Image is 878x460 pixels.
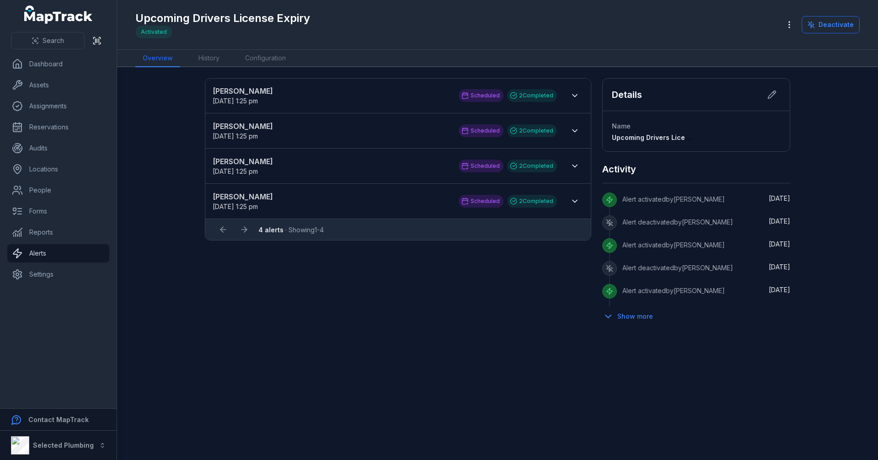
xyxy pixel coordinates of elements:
[602,307,659,326] button: Show more
[191,50,227,67] a: History
[24,5,93,24] a: MapTrack
[612,122,631,130] span: Name
[769,263,790,271] time: 8/18/2025, 2:30:53 PM
[602,163,636,176] h2: Activity
[7,181,109,199] a: People
[507,89,557,102] div: 2 Completed
[7,244,109,262] a: Alerts
[622,241,725,249] span: Alert activated by [PERSON_NAME]
[769,217,790,225] time: 8/21/2025, 8:18:14 AM
[507,160,557,172] div: 2 Completed
[213,167,258,175] span: [DATE] 1:25 pm
[213,97,258,105] span: [DATE] 1:25 pm
[135,11,310,26] h1: Upcoming Drivers License Expiry
[7,202,109,220] a: Forms
[213,132,258,140] time: 8/25/2025, 1:25:00 PM
[7,76,109,94] a: Assets
[7,118,109,136] a: Reservations
[769,263,790,271] span: [DATE]
[7,160,109,178] a: Locations
[622,264,733,272] span: Alert deactivated by [PERSON_NAME]
[769,194,790,202] span: [DATE]
[213,121,450,132] strong: [PERSON_NAME]
[28,416,89,423] strong: Contact MapTrack
[213,191,450,211] a: [PERSON_NAME][DATE] 1:25 pm
[802,16,860,33] button: Deactivate
[459,195,503,208] div: Scheduled
[7,97,109,115] a: Assignments
[7,139,109,157] a: Audits
[769,286,790,294] time: 8/18/2025, 1:23:53 PM
[258,226,324,234] span: · Showing 1 - 4
[622,195,725,203] span: Alert activated by [PERSON_NAME]
[43,36,64,45] span: Search
[622,287,725,294] span: Alert activated by [PERSON_NAME]
[213,156,450,167] strong: [PERSON_NAME]
[7,223,109,241] a: Reports
[213,203,258,210] time: 8/25/2025, 1:25:00 PM
[238,50,293,67] a: Configuration
[213,167,258,175] time: 8/25/2025, 1:25:00 PM
[769,240,790,248] time: 8/18/2025, 2:31:52 PM
[769,194,790,202] time: 8/21/2025, 8:18:38 AM
[7,55,109,73] a: Dashboard
[213,86,450,96] strong: [PERSON_NAME]
[622,218,733,226] span: Alert deactivated by [PERSON_NAME]
[459,124,503,137] div: Scheduled
[213,156,450,176] a: [PERSON_NAME][DATE] 1:25 pm
[459,160,503,172] div: Scheduled
[258,226,284,234] strong: 4 alerts
[507,124,557,137] div: 2 Completed
[213,132,258,140] span: [DATE] 1:25 pm
[213,203,258,210] span: [DATE] 1:25 pm
[135,26,172,38] div: Activated
[135,50,180,67] a: Overview
[213,86,450,106] a: [PERSON_NAME][DATE] 1:25 pm
[33,441,94,449] strong: Selected Plumbing
[769,286,790,294] span: [DATE]
[769,217,790,225] span: [DATE]
[459,89,503,102] div: Scheduled
[7,265,109,283] a: Settings
[213,191,450,202] strong: [PERSON_NAME]
[612,88,642,101] h2: Details
[612,134,718,141] span: Upcoming Drivers License Expiry
[769,240,790,248] span: [DATE]
[11,32,85,49] button: Search
[213,121,450,141] a: [PERSON_NAME][DATE] 1:25 pm
[213,97,258,105] time: 8/25/2025, 1:25:00 PM
[507,195,557,208] div: 2 Completed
